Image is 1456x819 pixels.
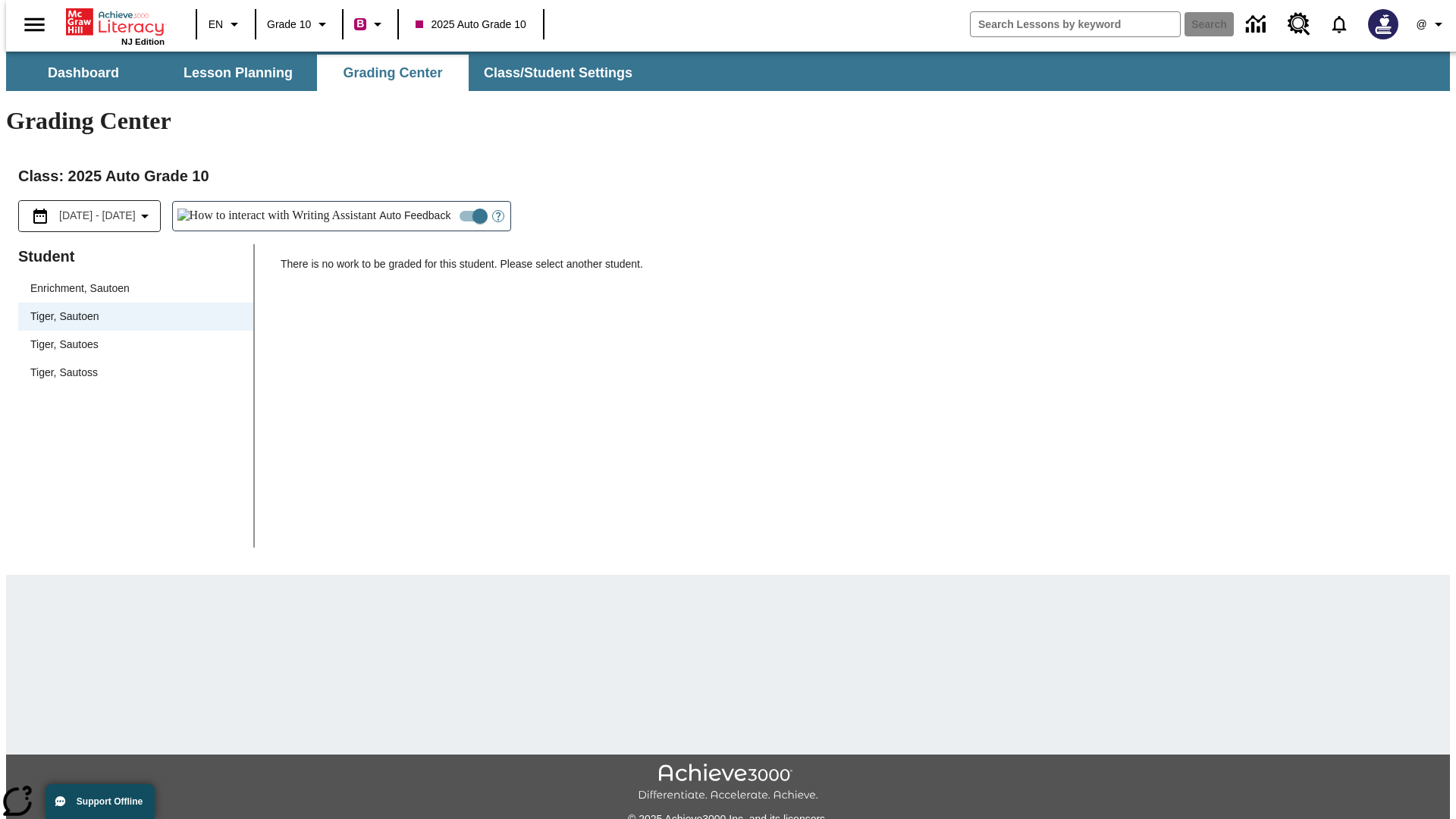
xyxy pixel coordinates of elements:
span: Auto Feedback [379,208,450,224]
img: How to interact with Writing Assistant [177,209,377,224]
button: Grading Center [317,55,469,91]
div: Tiger, Sautoen [18,303,253,331]
div: Tiger, Sautoes [18,331,253,359]
span: Grade 10 [267,17,311,33]
button: Profile/Settings [1407,11,1456,38]
h2: Class : 2025 Auto Grade 10 [18,164,1438,188]
span: [DATE] - [DATE] [59,208,136,224]
button: Language: EN, Select a language [202,11,250,38]
button: Grade: Grade 10, Select a grade [261,11,337,38]
img: Achieve3000 Differentiate Accelerate Achieve [638,764,818,802]
span: B [356,14,364,33]
a: Resource Center, Will open in new tab [1279,4,1319,45]
button: Lesson Planning [162,55,314,91]
button: Open side menu [12,2,57,47]
img: Avatar [1368,9,1398,39]
button: Open Help for Writing Assistant [486,202,510,231]
button: Support Offline [45,784,155,819]
span: Enrichment, Sautoen [30,281,241,297]
a: Home [66,7,165,37]
button: Dashboard [8,55,159,91]
div: SubNavbar [6,52,1450,91]
div: Tiger, Sautoss [18,359,253,387]
span: Support Offline [77,796,143,807]
h1: Grading Center [6,107,1450,135]
button: Boost Class color is violet red. Change class color [348,11,393,38]
span: NJ Edition [121,37,165,46]
span: Tiger, Sautoss [30,365,241,381]
input: search field [971,12,1180,36]
a: Notifications [1319,5,1359,44]
span: 2025 Auto Grade 10 [416,17,526,33]
button: Class/Student Settings [472,55,645,91]
a: Data Center [1237,4,1279,45]
p: There is no work to be graded for this student. Please select another student. [281,256,1438,284]
div: Enrichment, Sautoen [18,275,253,303]
button: Select the date range menu item [25,207,154,225]
p: Student [18,244,253,268]
span: Tiger, Sautoen [30,309,241,325]
span: Tiger, Sautoes [30,337,241,353]
span: EN [209,17,223,33]
svg: Collapse Date Range Filter [136,207,154,225]
div: Home [66,5,165,46]
button: Select a new avatar [1359,5,1407,44]
span: @ [1416,17,1426,33]
div: SubNavbar [6,55,646,91]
